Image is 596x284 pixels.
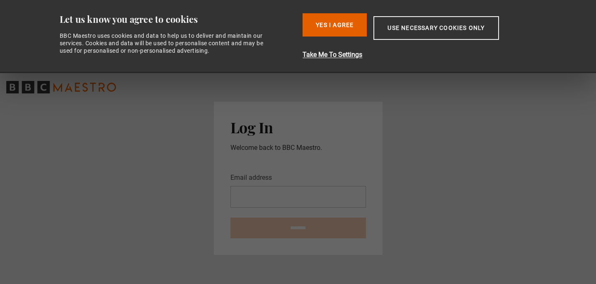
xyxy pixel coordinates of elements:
button: Take Me To Settings [303,50,543,60]
button: Yes I Agree [303,13,367,37]
button: Use necessary cookies only [373,16,499,40]
svg: BBC Maestro [6,81,116,93]
div: BBC Maestro uses cookies and data to help us to deliver and maintain our services. Cookies and da... [60,32,273,55]
div: Let us know you agree to cookies [60,13,296,25]
label: Email address [230,173,272,183]
h2: Log In [230,118,366,136]
p: Welcome back to BBC Maestro. [230,143,366,153]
